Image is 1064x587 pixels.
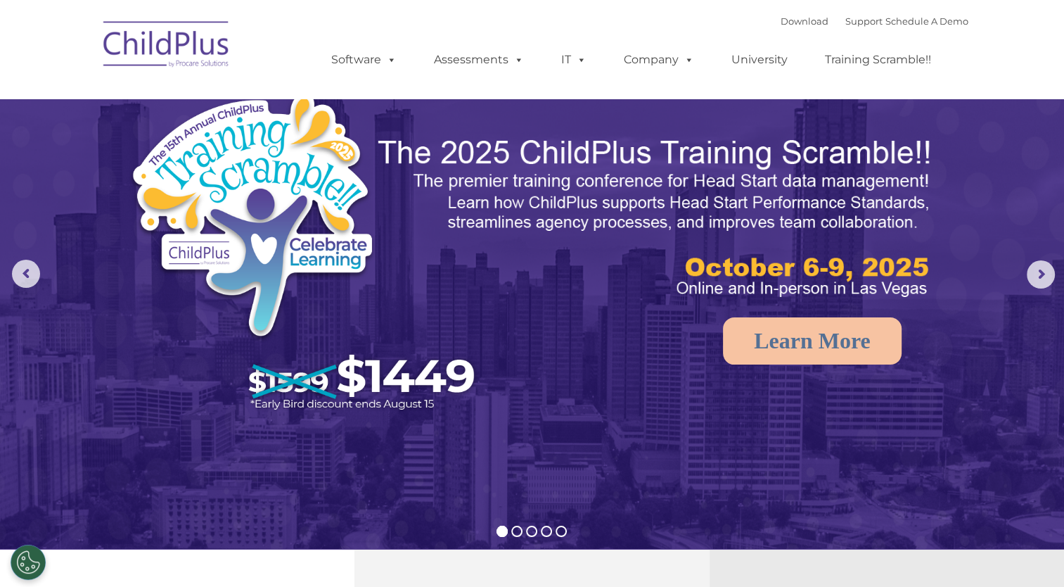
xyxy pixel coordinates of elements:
[317,46,411,74] a: Software
[420,46,538,74] a: Assessments
[610,46,708,74] a: Company
[547,46,601,74] a: IT
[781,15,968,27] font: |
[96,11,237,82] img: ChildPlus by Procare Solutions
[723,317,902,365] a: Learn More
[196,151,255,161] span: Phone number
[717,46,802,74] a: University
[196,93,238,103] span: Last name
[811,46,945,74] a: Training Scramble!!
[781,15,828,27] a: Download
[11,545,46,580] button: Cookies Settings
[885,15,968,27] a: Schedule A Demo
[845,15,883,27] a: Support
